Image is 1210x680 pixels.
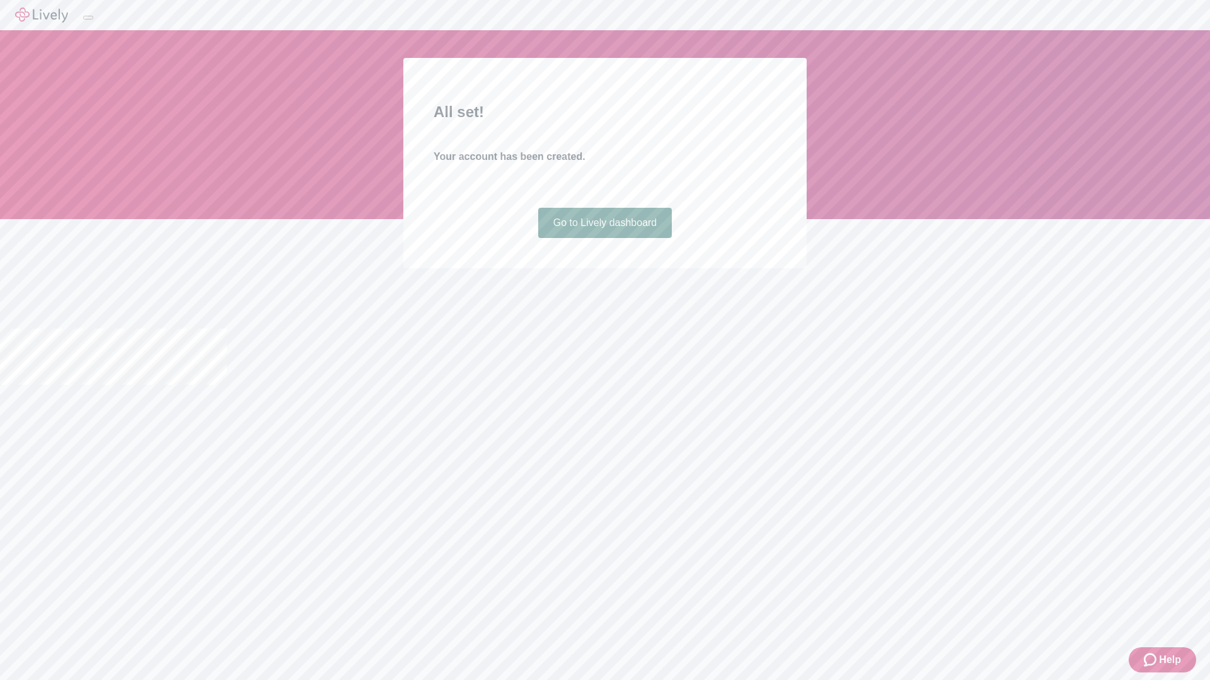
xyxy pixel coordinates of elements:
[1159,652,1181,667] span: Help
[538,208,672,238] a: Go to Lively dashboard
[1129,647,1196,672] button: Zendesk support iconHelp
[15,8,68,23] img: Lively
[434,149,776,164] h4: Your account has been created.
[1144,652,1159,667] svg: Zendesk support icon
[434,101,776,123] h2: All set!
[83,16,93,20] button: Log out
